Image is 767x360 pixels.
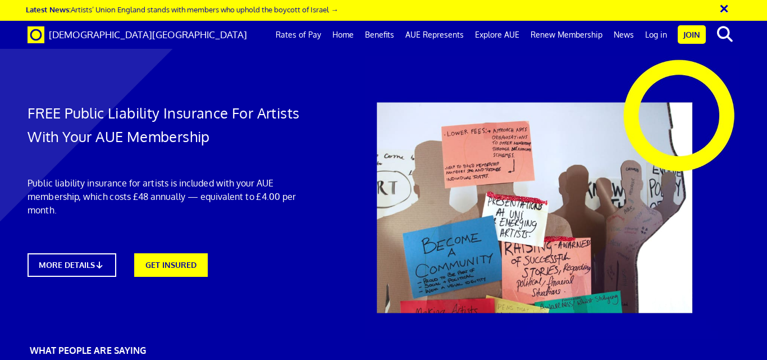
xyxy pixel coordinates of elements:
a: Renew Membership [525,21,608,49]
a: Brand [DEMOGRAPHIC_DATA][GEOGRAPHIC_DATA] [19,21,255,49]
a: Latest News:Artists’ Union England stands with members who uphold the boycott of Israel → [26,4,338,14]
h1: FREE Public Liability Insurance For Artists With Your AUE Membership [28,101,314,148]
a: Rates of Pay [270,21,327,49]
a: News [608,21,640,49]
p: Public liability insurance for artists is included with your AUE membership, which costs £48 annu... [28,176,314,217]
a: MORE DETAILS [28,253,116,277]
a: Benefits [359,21,400,49]
a: Explore AUE [469,21,525,49]
a: GET INSURED [134,253,208,277]
span: [DEMOGRAPHIC_DATA][GEOGRAPHIC_DATA] [49,29,247,40]
a: Home [327,21,359,49]
a: Join [678,25,706,44]
strong: Latest News: [26,4,71,14]
button: search [708,22,742,46]
a: AUE Represents [400,21,469,49]
a: Log in [640,21,673,49]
